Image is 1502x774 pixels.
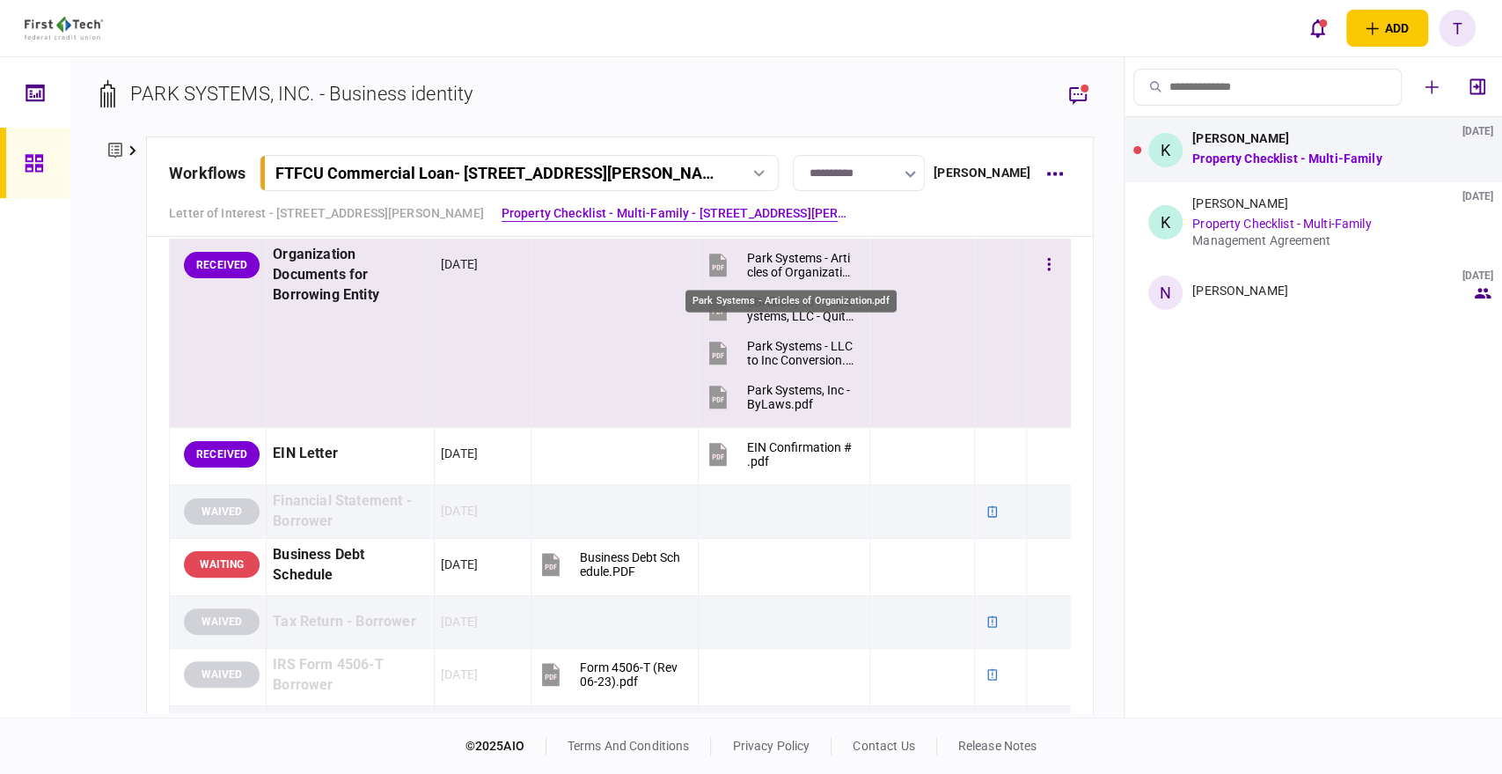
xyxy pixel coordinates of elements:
div: [PERSON_NAME] [1192,131,1289,145]
div: N [1148,276,1183,310]
button: T [1439,10,1476,47]
div: Business Debt Schedule [273,545,428,586]
div: COFSA- Borrower [273,712,428,752]
button: FTFCU Commercial Loan- [STREET_ADDRESS][PERSON_NAME] [260,155,779,191]
button: open adding identity options [1346,10,1428,47]
a: release notes [958,739,1037,753]
div: WAIVED [184,498,260,525]
a: Property Checklist - Multi-Family - [STREET_ADDRESS][PERSON_NAME] [502,204,854,223]
button: Form 4506-T (Rev 06-23).pdf [538,655,683,695]
button: Park Systems, Inc - ByLaws.pdf [705,377,854,416]
div: Park Systems - LLC to Inc Conversion.pdf [747,339,854,367]
div: Form 4506-T (Rev 06-23).pdf [580,660,683,689]
div: Park Systems - Articles of Organization.pdf [747,251,854,279]
div: [DATE] [1462,124,1493,138]
button: Park Systems - Articles of Organization.pdf [705,245,854,284]
div: Tax Return - Borrower [273,602,428,642]
div: [PERSON_NAME] [934,164,1030,182]
div: © 2025 AIO [465,737,546,756]
div: [DATE] [441,502,478,520]
div: EIN Letter [273,434,428,474]
div: [DATE] [441,556,478,573]
div: [PERSON_NAME] [1192,284,1288,298]
div: Park Systems, Inc - ByLaws.pdf [747,383,854,411]
div: Park Systems - Articles of Organization.pdf [685,291,897,313]
div: [DATE] [1462,269,1493,283]
div: Financial Statement - Borrower [273,491,428,532]
div: [DATE] [441,613,478,630]
div: WAIVED [184,608,260,635]
div: [DATE] [441,666,478,683]
button: Park Systems - LLC to Inc Conversion.pdf [705,333,854,372]
a: terms and conditions [568,739,690,753]
div: [DATE] [441,255,478,273]
div: Organization Documents for Borrowing Entity [273,245,428,306]
div: PARK SYSTEMS, INC. - Business identity [130,79,473,108]
a: contact us [853,739,914,753]
div: [PERSON_NAME] [1192,196,1288,210]
div: K [1148,205,1183,240]
a: Property Checklist - Multi-Family [1192,151,1381,166]
div: RECEIVED [184,441,260,468]
div: FTFCU Commercial Loan - [STREET_ADDRESS][PERSON_NAME] [275,164,722,182]
div: workflows [169,161,245,185]
div: K [1148,133,1183,167]
button: open notifications list [1299,10,1336,47]
div: WAIVED [184,661,260,688]
div: EIN Confirmation #.pdf [747,440,854,468]
button: Business Debt Schedule.PDF [538,545,683,585]
a: Letter of Interest - [STREET_ADDRESS][PERSON_NAME] [169,204,484,223]
div: RECEIVED [184,252,260,278]
div: Business Debt Schedule.PDF [580,550,683,579]
div: [DATE] [1462,189,1493,203]
img: client company logo [25,17,103,40]
div: IRS Form 4506-T Borrower [273,655,428,696]
a: privacy policy [732,739,810,753]
div: [DATE] [441,445,478,462]
div: Management Agreement [1192,233,1471,247]
a: Property Checklist - Multi-Family [1192,217,1371,231]
div: WAITING [184,551,260,578]
button: EIN Confirmation #.pdf [705,434,854,474]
